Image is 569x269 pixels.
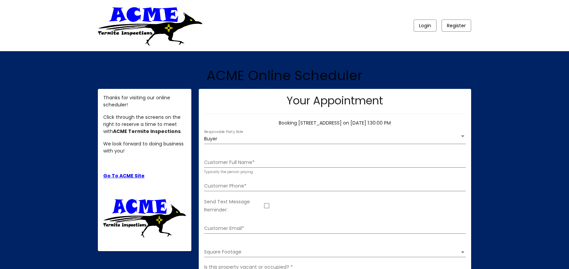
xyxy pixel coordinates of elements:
mat-label: Send Text Message Reminder: [204,198,250,213]
img: ttu_4460907765809774511.png [103,197,186,238]
span: Buyer [204,135,217,142]
input: Customer Phone [204,183,466,189]
p: Click through the screens on the right to reserve a time to meet with . [103,114,186,135]
strong: ACME Termite Inspections [113,128,181,135]
h1: ACME Online Scheduler [98,67,471,83]
p: We look forward to doing business with you! [103,140,186,155]
span: Register [447,22,466,29]
a: Go To ACME Site [103,172,145,179]
button: Register [442,20,471,32]
span: Square Footage [204,249,460,255]
mat-select: Square Footage [204,249,466,255]
div: Booking [STREET_ADDRESS] on [DATE] 1:30:00 PM [204,120,466,127]
mat-select: Responsible Party Role. Buyer selected [204,136,466,142]
input: Customer Full Name [204,160,466,165]
mat-hint: Typically the person paying [204,170,253,174]
input: Customer Email [204,226,466,231]
span: Login [419,22,431,29]
h2: Your Appointment [287,94,383,107]
p: Thanks for visiting our online scheduler! [103,94,186,108]
button: Login [414,20,437,32]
